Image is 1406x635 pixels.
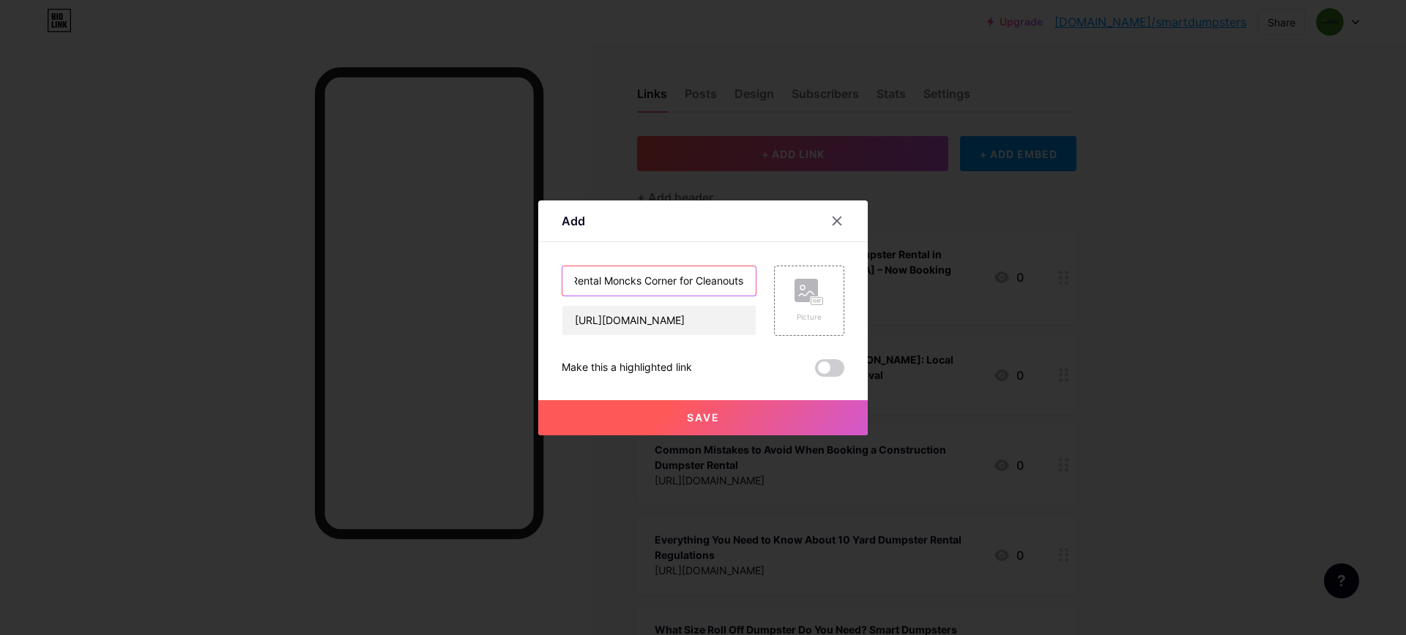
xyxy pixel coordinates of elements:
div: Add [562,212,585,230]
div: Picture [795,312,824,323]
button: Save [538,400,868,435]
input: URL [562,306,756,335]
span: Save [687,411,720,424]
input: Title [562,266,756,296]
div: Make this a highlighted link [562,359,692,377]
